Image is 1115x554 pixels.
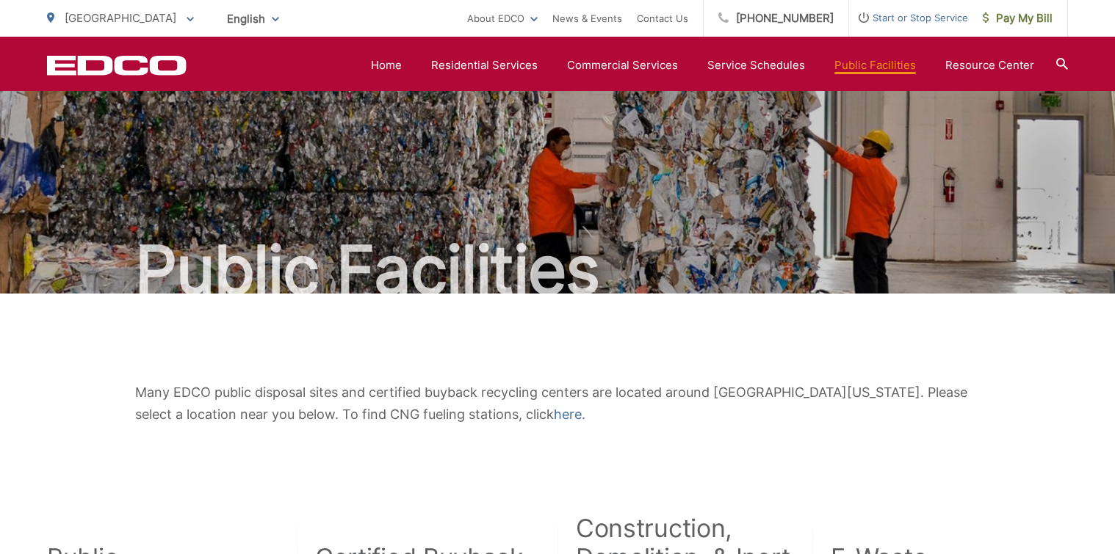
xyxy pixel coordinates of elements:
a: Service Schedules [707,57,805,74]
a: here [554,404,582,426]
a: About EDCO [467,10,538,27]
a: News & Events [552,10,622,27]
a: Public Facilities [834,57,916,74]
a: Residential Services [431,57,538,74]
h1: Public Facilities [47,233,1068,307]
a: EDCD logo. Return to the homepage. [47,55,187,76]
a: Contact Us [637,10,688,27]
span: Many EDCO public disposal sites and certified buyback recycling centers are located around [GEOGR... [135,384,967,422]
a: Home [371,57,402,74]
a: Commercial Services [567,57,678,74]
a: Resource Center [945,57,1034,74]
span: [GEOGRAPHIC_DATA] [65,11,176,25]
span: English [216,6,290,32]
span: Pay My Bill [983,10,1053,27]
